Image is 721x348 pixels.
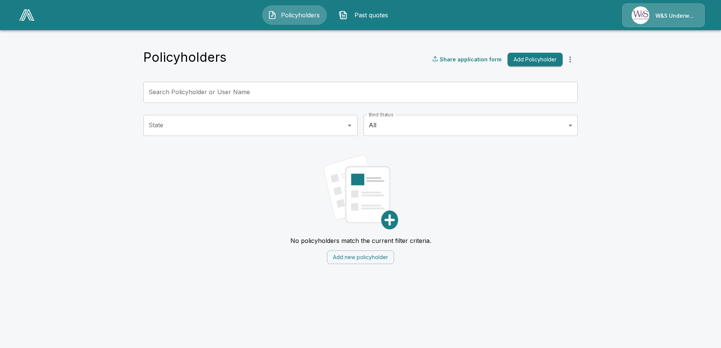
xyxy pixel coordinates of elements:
[143,49,227,65] h4: Policyholders
[563,52,578,67] button: more
[364,115,578,136] div: All
[351,11,392,20] span: Past quotes
[268,11,277,20] img: Policyholders Icon
[262,5,327,25] button: Policyholders IconPolicyholders
[508,53,563,67] button: Add Policyholder
[327,250,394,264] button: Add new policyholder
[440,55,502,63] p: Share application form
[327,253,394,261] a: Add new policyholder
[19,9,34,21] img: AA Logo
[339,11,348,20] img: Past quotes Icon
[280,11,321,20] span: Policyholders
[333,5,398,25] button: Past quotes IconPast quotes
[505,53,563,67] a: Add Policyholder
[290,237,431,244] p: No policyholders match the current filter criteria.
[344,120,355,131] button: Open
[369,111,393,118] label: Bind Status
